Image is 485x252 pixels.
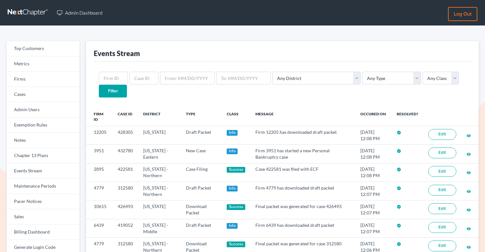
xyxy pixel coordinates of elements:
[467,169,471,175] a: visibility
[86,200,112,219] td: 10615
[428,185,456,196] a: Edit
[160,72,215,84] input: From: MM/DD/YYYY
[428,166,456,177] a: Edit
[129,72,158,84] input: Case ID
[99,72,128,84] input: Firm ID
[227,241,245,247] div: Success
[138,219,181,237] td: [US_STATE] - Middle
[86,108,112,126] th: Firm ID
[355,219,392,237] td: [DATE] 12:07 PM
[216,72,271,84] input: To: MM/DD/YYYY
[227,204,245,210] div: Success
[227,186,238,191] div: Info
[227,223,238,229] div: Info
[467,244,471,249] a: visibility
[6,87,80,102] a: Cases
[250,163,355,182] td: Case 422581 was filed with ECF
[181,126,222,144] td: Draft Packet
[113,219,138,237] td: 419052
[250,219,355,237] td: Firm 6439 has downloaded draft packet
[138,182,181,200] td: [US_STATE] - Northern
[428,148,456,158] a: Edit
[86,126,112,144] td: 12205
[250,145,355,163] td: Firm 3951 has started a new Personal Bankruptcy case
[6,56,80,72] a: Metrics
[397,205,401,209] i: check_circle
[113,163,138,182] td: 422581
[138,126,181,144] td: [US_STATE]
[181,145,222,163] td: New Case
[6,209,80,225] a: Sales
[113,126,138,144] td: 428305
[138,200,181,219] td: [US_STATE]
[6,118,80,133] a: Exemption Rules
[397,149,401,153] i: check_circle
[250,126,355,144] td: Firm 12205 has downloaded draft packet
[448,7,477,21] a: Log out
[428,241,456,251] a: Edit
[467,151,471,156] a: visibility
[397,186,401,191] i: check_circle
[467,226,471,231] a: visibility
[54,7,106,18] a: Admin Dashboard
[227,148,238,154] div: Info
[355,163,392,182] td: [DATE] 12:08 PM
[138,163,181,182] td: [US_STATE] - Northern
[355,108,392,126] th: Occured On
[227,130,238,136] div: Info
[6,225,80,240] a: Billing Dashboard
[467,133,471,138] a: visibility
[227,167,245,173] div: Success
[94,49,140,58] div: Events Stream
[6,148,80,163] a: Chapter 13 Plans
[138,108,181,126] th: District
[467,170,471,175] i: visibility
[6,194,80,209] a: Pacer Notices
[355,145,392,163] td: [DATE] 12:08 PM
[467,207,471,212] a: visibility
[355,126,392,144] td: [DATE] 12:08 PM
[181,108,222,126] th: Type
[181,182,222,200] td: Draft Packet
[467,188,471,194] a: visibility
[113,200,138,219] td: 426493
[355,200,392,219] td: [DATE] 12:07 PM
[428,222,456,233] a: Edit
[6,41,80,56] a: Top Customers
[86,182,112,200] td: 4779
[355,182,392,200] td: [DATE] 12:07 PM
[467,245,471,249] i: visibility
[113,145,138,163] td: 432780
[181,219,222,237] td: Draft Packet
[250,108,355,126] th: Message
[250,182,355,200] td: Firm 4779 has downloaded draft packet
[6,179,80,194] a: Maintenance Periods
[467,133,471,138] i: visibility
[113,182,138,200] td: 312580
[397,130,401,135] i: check_circle
[6,163,80,179] a: Events Stream
[392,108,423,126] th: Resolved?
[99,85,127,97] input: Filter
[138,145,181,163] td: [US_STATE] - Eastern
[397,223,401,228] i: check_circle
[397,242,401,246] i: check_circle
[86,219,112,237] td: 6439
[397,167,401,172] i: check_circle
[86,145,112,163] td: 3951
[467,208,471,212] i: visibility
[428,129,456,140] a: Edit
[181,200,222,219] td: Download Packet
[181,163,222,182] td: Case Filing
[86,163,112,182] td: 2895
[467,227,471,231] i: visibility
[428,203,456,214] a: Edit
[6,102,80,118] a: Admin Users
[250,200,355,219] td: Final packet was generated for case 426493
[6,133,80,148] a: Notes
[222,108,250,126] th: Class
[113,108,138,126] th: Case ID
[467,152,471,156] i: visibility
[6,72,80,87] a: Firms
